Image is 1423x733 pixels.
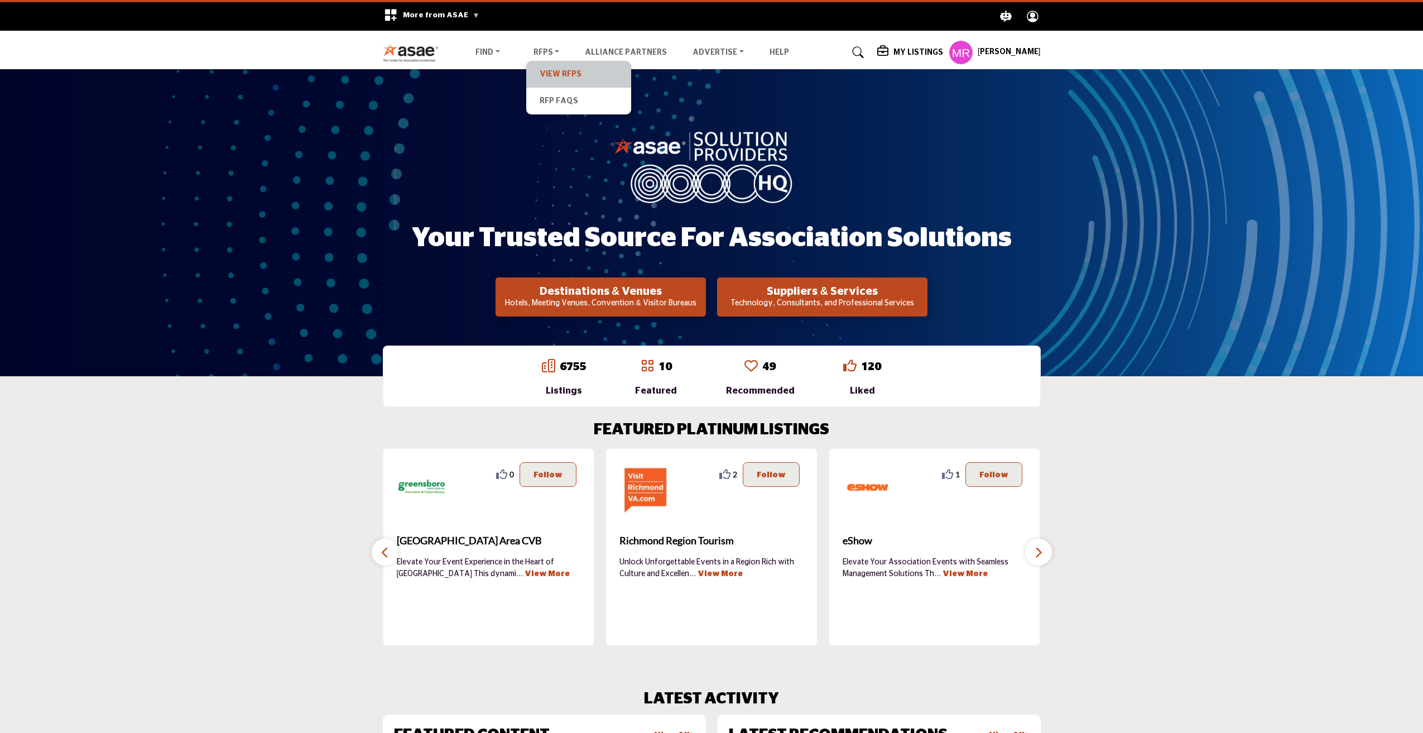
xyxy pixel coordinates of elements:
i: Go to Liked [843,359,857,372]
a: eShow [843,526,1027,556]
div: My Listings [877,46,943,59]
p: Elevate Your Association Events with Seamless Management Solutions Th [843,557,1027,579]
button: Follow [965,462,1022,487]
a: Advertise [685,45,752,60]
img: eShow [843,462,893,512]
a: View More [525,570,570,578]
button: Follow [743,462,800,487]
img: Richmond Region Tourism [619,462,670,512]
a: Richmond Region Tourism [619,526,804,556]
p: Follow [757,468,786,481]
button: Destinations & Venues Hotels, Meeting Venues, Convention & Visitor Bureaus [496,277,706,317]
p: Follow [533,468,563,481]
h5: [PERSON_NAME] [978,47,1041,58]
h1: Your Trusted Source for Association Solutions [412,221,1012,256]
a: Find [468,45,508,60]
h2: Destinations & Venues [499,285,703,298]
img: image [614,129,809,203]
a: RFP FAQs [532,93,626,109]
p: Unlock Unforgettable Events in a Region Rich with Culture and Excellen [619,557,804,579]
a: RFPs [526,45,568,60]
div: Liked [843,384,881,397]
p: Follow [979,468,1008,481]
a: Search [842,44,871,61]
a: 10 [658,361,672,372]
a: 49 [762,361,776,372]
span: 0 [509,468,514,480]
a: View More [943,570,988,578]
a: View More [698,570,743,578]
div: Featured [635,384,677,397]
span: More from ASAE [403,11,479,19]
p: Elevate Your Event Experience in the Heart of [GEOGRAPHIC_DATA] This dynami [397,557,581,579]
span: [GEOGRAPHIC_DATA] Area CVB [397,533,581,548]
span: 2 [733,468,737,480]
p: Technology, Consultants, and Professional Services [720,298,924,309]
span: ... [689,570,696,578]
button: Follow [520,462,576,487]
span: ... [934,570,941,578]
h2: Suppliers & Services [720,285,924,298]
a: 120 [861,361,881,372]
span: eShow [843,533,1027,548]
div: More from ASAE [377,2,487,31]
a: View RFPs [532,66,626,82]
span: Richmond Region Tourism [619,533,804,548]
b: Greensboro Area CVB [397,526,581,556]
a: Alliance Partners [585,49,667,56]
a: Go to Featured [641,359,654,375]
span: 1 [955,468,960,480]
img: Greensboro Area CVB [397,462,447,512]
span: ... [516,570,523,578]
button: Show hide supplier dropdown [949,40,973,65]
div: Recommended [726,384,795,397]
a: [GEOGRAPHIC_DATA] Area CVB [397,526,581,556]
h2: FEATURED PLATINUM LISTINGS [594,421,829,440]
p: Hotels, Meeting Venues, Convention & Visitor Bureaus [499,298,703,309]
button: Suppliers & Services Technology, Consultants, and Professional Services [717,277,927,317]
div: Listings [542,384,586,397]
h2: LATEST ACTIVITY [644,690,779,709]
img: Site Logo [383,44,445,62]
a: Help [770,49,789,56]
h5: My Listings [893,47,943,58]
a: 6755 [560,361,586,372]
a: Go to Recommended [744,359,758,375]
